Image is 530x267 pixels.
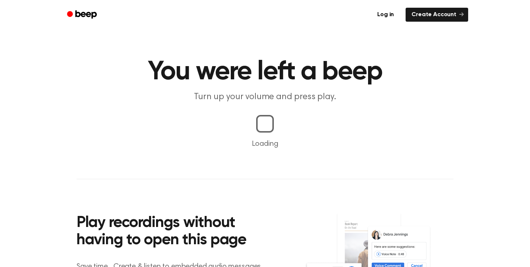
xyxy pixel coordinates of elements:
[77,214,275,249] h2: Play recordings without having to open this page
[9,138,521,149] p: Loading
[124,91,406,103] p: Turn up your volume and press play.
[370,6,401,23] a: Log in
[406,8,468,22] a: Create Account
[77,59,453,85] h1: You were left a beep
[62,8,103,22] a: Beep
